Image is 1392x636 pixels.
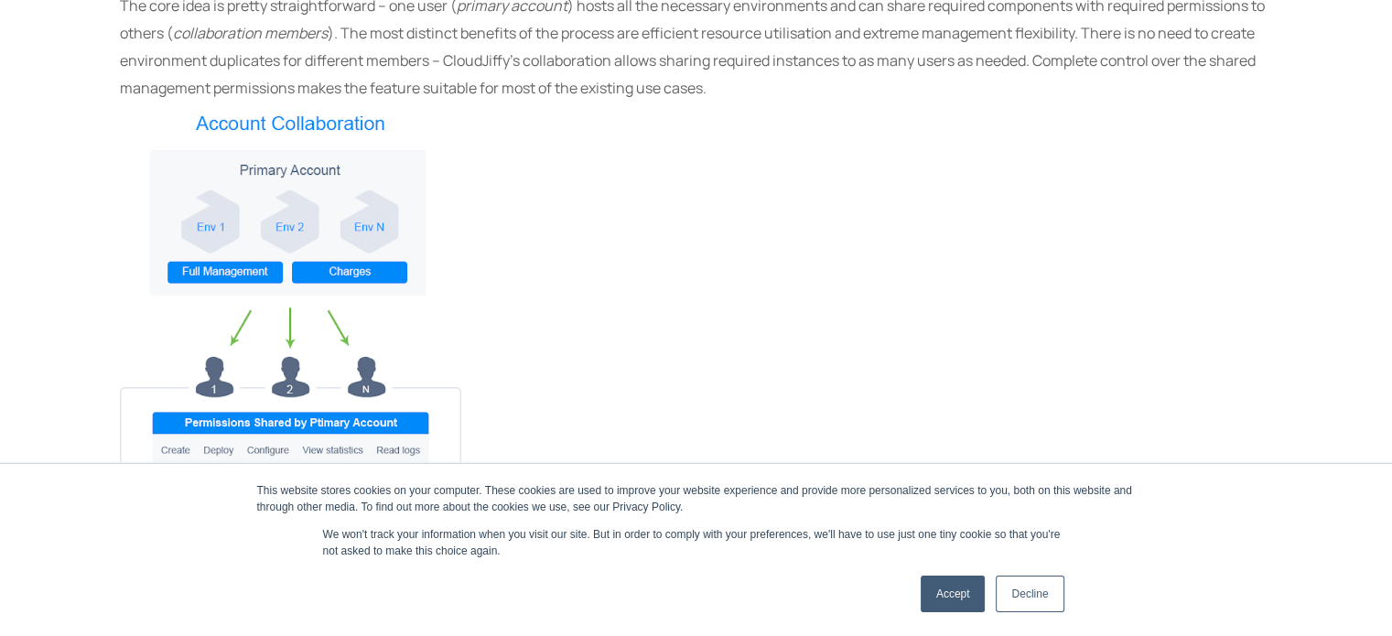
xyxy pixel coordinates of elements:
[996,576,1063,612] a: Decline
[173,23,328,43] span: collaboration members
[323,526,1070,559] p: We won't track your information when you visit our site. But in order to comply with your prefere...
[120,23,1256,98] span: ). The most distinct benefits of the process are efficient resource utilisation and extreme manag...
[257,482,1136,515] div: This website stores cookies on your computer. These cookies are used to improve your website expe...
[921,576,986,612] a: Accept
